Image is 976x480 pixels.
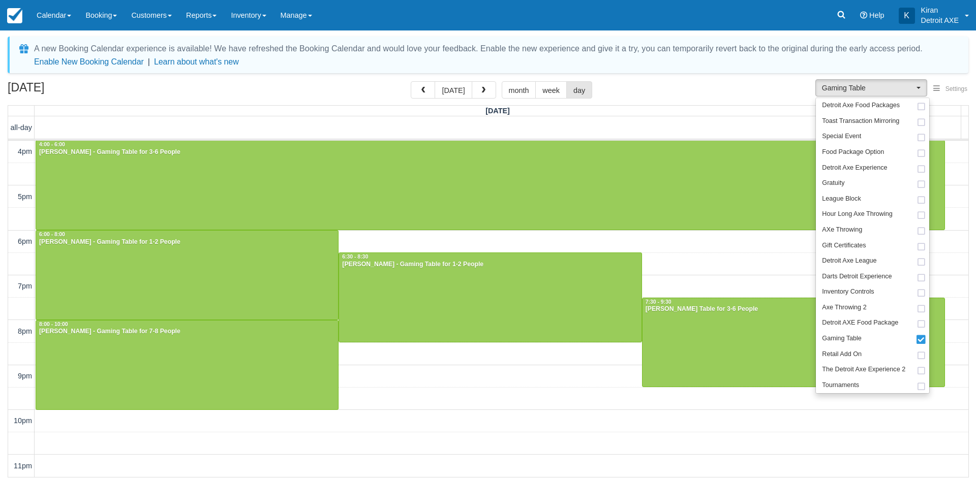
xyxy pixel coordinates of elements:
a: 4:00 - 6:00[PERSON_NAME] - Gaming Table for 3-6 People [36,140,945,230]
span: Detroit AXE Food Package [822,318,898,328]
span: Darts Detroit Experience [822,272,892,281]
h2: [DATE] [8,81,136,100]
button: week [535,81,567,99]
span: 4:00 - 6:00 [39,142,65,147]
span: [DATE] [485,107,510,115]
span: 10pm [14,417,32,425]
span: 8pm [18,327,32,335]
div: A new Booking Calendar experience is available! We have refreshed the Booking Calendar and would ... [34,43,923,55]
div: [PERSON_NAME] - Gaming Table for 7-8 People [39,328,335,336]
span: 5pm [18,193,32,201]
div: K [899,8,915,24]
button: day [566,81,592,99]
span: 8:00 - 10:00 [39,322,68,327]
p: Detroit AXE [921,15,959,25]
span: 6:00 - 8:00 [39,232,65,237]
span: Detroit Axe Experience [822,164,887,173]
a: 8:00 - 10:00[PERSON_NAME] - Gaming Table for 7-8 People [36,320,339,410]
i: Help [860,12,867,19]
span: Detroit Axe Food Packages [822,101,900,110]
span: 11pm [14,462,32,470]
div: [PERSON_NAME] Table for 3-6 People [645,305,942,313]
span: Gaming Table [822,334,861,343]
span: The Detroit Axe Experience 2 [822,365,905,374]
span: Detroit Axe League [822,257,876,266]
span: AXe Throwing [822,226,862,235]
div: [PERSON_NAME] - Gaming Table for 1-2 People [342,261,638,269]
span: Food Package Option [822,148,884,157]
span: Axe Throwing 2 [822,303,866,312]
span: 4pm [18,147,32,155]
a: 6:30 - 8:30[PERSON_NAME] - Gaming Table for 1-2 People [339,252,642,342]
span: League Block [822,195,861,204]
span: all-day [11,123,32,132]
span: Hour Long Axe Throwing [822,210,892,219]
button: Enable New Booking Calendar [34,57,144,67]
button: Gaming Table [815,79,927,97]
span: Gratuity [822,179,844,188]
a: 6:00 - 8:00[PERSON_NAME] - Gaming Table for 1-2 People [36,230,339,320]
button: month [502,81,536,99]
span: 7pm [18,282,32,290]
span: Tournaments [822,381,859,390]
span: 6:30 - 8:30 [342,254,368,260]
div: [PERSON_NAME] - Gaming Table for 3-6 People [39,148,942,156]
span: Toast Transaction Mirroring [822,117,899,126]
span: 6pm [18,237,32,245]
span: 7:30 - 9:30 [646,299,672,305]
span: 9pm [18,372,32,380]
a: Learn about what's new [154,57,239,66]
div: [PERSON_NAME] - Gaming Table for 1-2 People [39,238,335,246]
p: Kiran [921,5,959,15]
span: Retail Add On [822,350,862,359]
span: Settings [945,85,967,92]
span: Gift Certificates [822,241,866,250]
span: Inventory Controls [822,287,874,297]
span: | [148,57,150,66]
a: 7:30 - 9:30[PERSON_NAME] Table for 3-6 People [642,298,945,388]
button: Settings [927,82,973,97]
span: Special Event [822,132,861,141]
img: checkfront-main-nav-mini-logo.png [7,8,22,23]
span: Help [869,11,884,19]
span: Gaming Table [822,83,914,93]
button: [DATE] [435,81,472,99]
